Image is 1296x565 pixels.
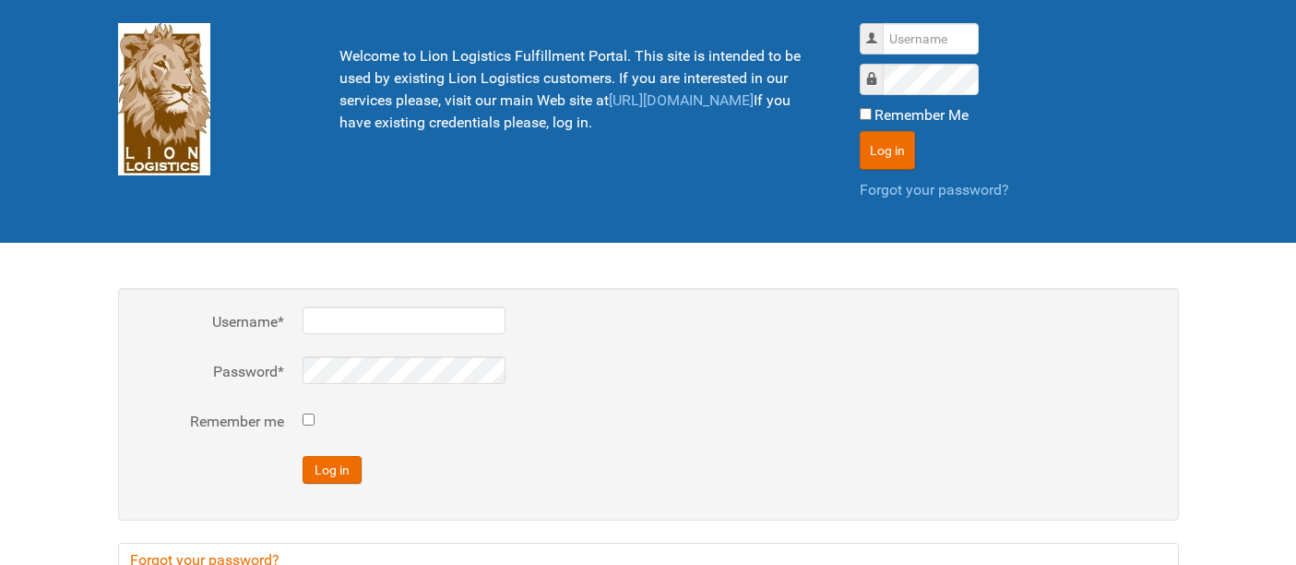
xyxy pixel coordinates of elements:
a: Lion Logistics [118,90,210,107]
a: Forgot your password? [860,181,1009,198]
img: Lion Logistics [118,23,210,175]
button: Log in [860,131,915,170]
input: Username [883,23,979,54]
label: Password [878,69,879,70]
label: Password [137,361,284,383]
label: Remember Me [874,104,969,126]
button: Log in [303,456,362,484]
label: Username [878,29,879,30]
a: [URL][DOMAIN_NAME] [609,91,754,109]
p: Welcome to Lion Logistics Fulfillment Portal. This site is intended to be used by existing Lion L... [339,45,814,134]
label: Remember me [137,411,284,433]
label: Username [137,311,284,333]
